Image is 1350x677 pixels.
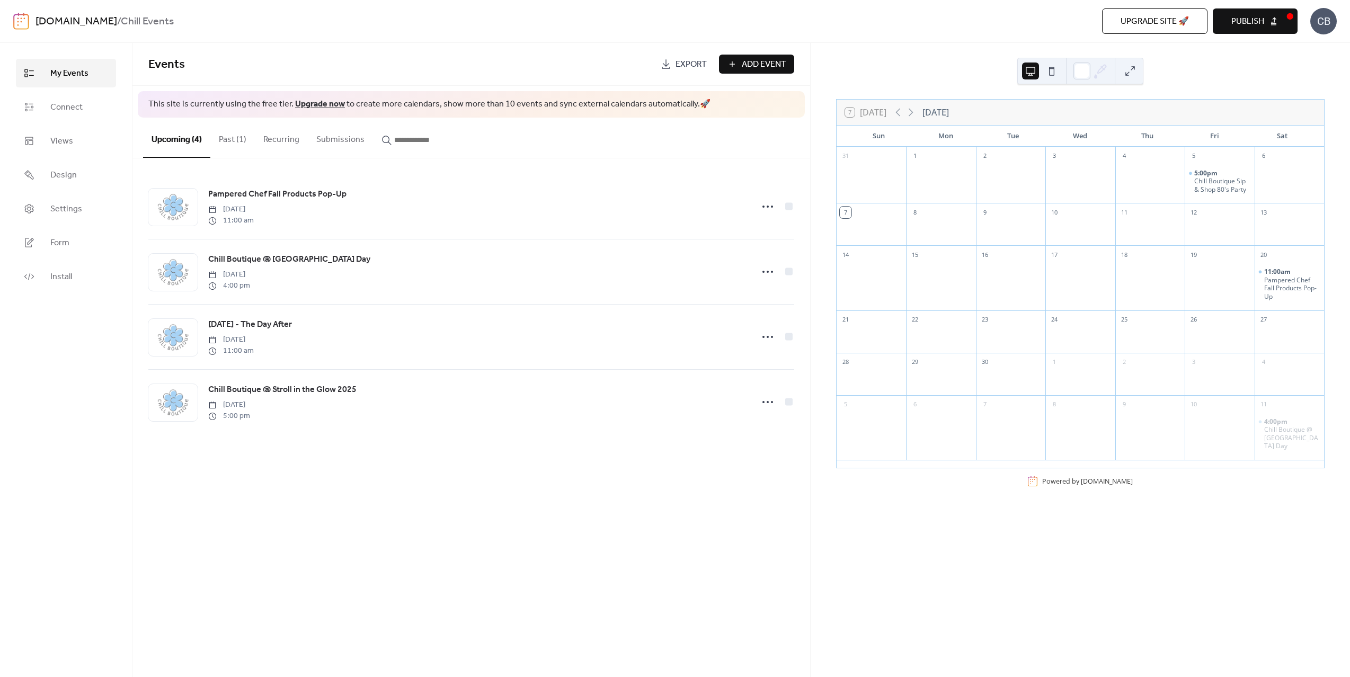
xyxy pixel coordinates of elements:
[909,314,921,326] div: 22
[35,12,117,32] a: [DOMAIN_NAME]
[909,207,921,218] div: 8
[50,135,73,148] span: Views
[1255,417,1324,450] div: Chill Boutique @ Fountain Hills Day
[909,150,921,162] div: 1
[208,383,357,397] a: Chill Boutique @ Stroll in the Glow 2025
[1042,477,1133,486] div: Powered by
[255,118,308,157] button: Recurring
[208,384,357,396] span: Chill Boutique @ Stroll in the Glow 2025
[979,249,991,261] div: 16
[208,318,292,332] a: [DATE] - The Day After
[208,399,250,411] span: [DATE]
[979,150,991,162] div: 2
[1258,314,1269,326] div: 27
[1102,8,1207,34] button: Upgrade site 🚀
[1258,207,1269,218] div: 13
[13,13,29,30] img: logo
[1258,150,1269,162] div: 6
[1049,150,1060,162] div: 3
[1258,399,1269,411] div: 11
[840,357,851,368] div: 28
[1118,357,1130,368] div: 2
[1118,150,1130,162] div: 4
[1194,177,1250,193] div: Chill Boutique Sip & Shop 80's Party
[208,411,250,422] span: 5:00 pm
[840,207,851,218] div: 7
[208,253,370,266] a: Chill Boutique @ [GEOGRAPHIC_DATA] Day
[50,169,77,182] span: Design
[840,249,851,261] div: 14
[1258,357,1269,368] div: 4
[148,53,185,76] span: Events
[979,357,991,368] div: 30
[909,357,921,368] div: 29
[1181,126,1248,147] div: Fri
[50,271,72,283] span: Install
[840,150,851,162] div: 31
[16,194,116,223] a: Settings
[979,207,991,218] div: 9
[1049,399,1060,411] div: 8
[295,96,345,112] a: Upgrade now
[676,58,707,71] span: Export
[1264,276,1320,301] div: Pampered Chef Fall Products Pop-Up
[845,126,912,147] div: Sun
[1185,169,1254,194] div: Chill Boutique Sip & Shop 80's Party
[16,59,116,87] a: My Events
[979,314,991,326] div: 23
[742,58,786,71] span: Add Event
[1258,249,1269,261] div: 20
[50,237,69,250] span: Form
[909,249,921,261] div: 15
[1118,249,1130,261] div: 18
[16,93,116,121] a: Connect
[1046,126,1114,147] div: Wed
[210,118,255,157] button: Past (1)
[1188,314,1200,326] div: 26
[1188,207,1200,218] div: 12
[308,118,373,157] button: Submissions
[1049,249,1060,261] div: 17
[1118,399,1130,411] div: 9
[16,127,116,155] a: Views
[208,269,250,280] span: [DATE]
[909,399,921,411] div: 6
[1049,357,1060,368] div: 1
[1264,268,1292,276] span: 11:00am
[1188,399,1200,411] div: 10
[208,334,254,345] span: [DATE]
[208,215,254,226] span: 11:00 am
[912,126,980,147] div: Mon
[143,118,210,158] button: Upcoming (4)
[840,314,851,326] div: 21
[1188,249,1200,261] div: 19
[1049,207,1060,218] div: 10
[50,101,83,114] span: Connect
[1213,8,1298,34] button: Publish
[653,55,715,74] a: Export
[50,203,82,216] span: Settings
[1310,8,1337,34] div: CB
[840,399,851,411] div: 5
[1264,425,1320,450] div: Chill Boutique @ [GEOGRAPHIC_DATA] Day
[208,280,250,291] span: 4:00 pm
[208,188,347,201] a: Pampered Chef Fall Products Pop-Up
[922,106,949,119] div: [DATE]
[16,262,116,291] a: Install
[208,318,292,331] span: [DATE] - The Day After
[1118,314,1130,326] div: 25
[16,161,116,189] a: Design
[1264,417,1289,426] span: 4:00pm
[16,228,116,257] a: Form
[208,345,254,357] span: 11:00 am
[1121,15,1189,28] span: Upgrade site 🚀
[1231,15,1264,28] span: Publish
[208,253,370,266] span: Chill Boutique @ [GEOGRAPHIC_DATA] Day
[50,67,88,80] span: My Events
[980,126,1047,147] div: Tue
[1188,357,1200,368] div: 3
[117,12,121,32] b: /
[719,55,794,74] button: Add Event
[979,399,991,411] div: 7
